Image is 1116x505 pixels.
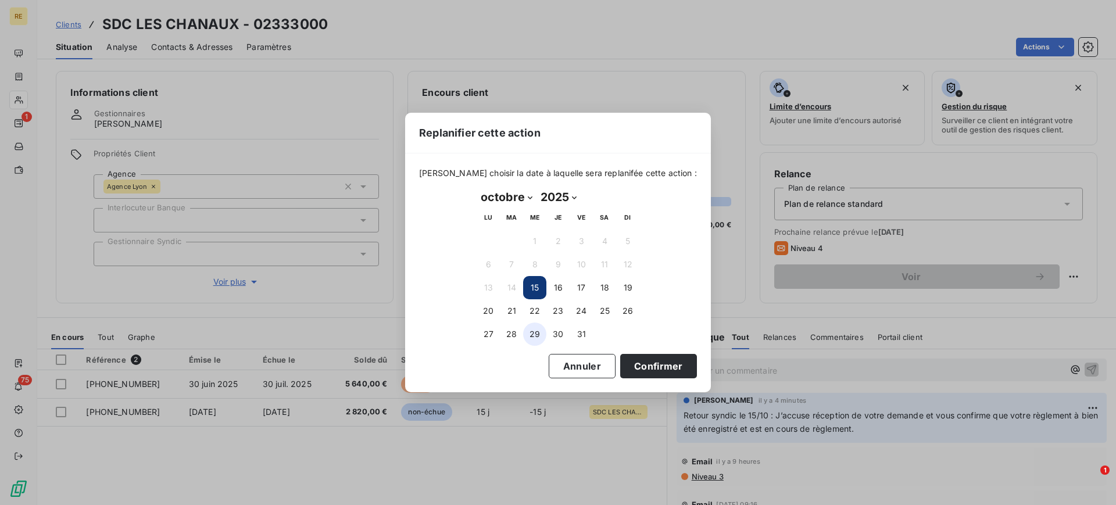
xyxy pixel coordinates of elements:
button: 12 [616,253,639,276]
button: 31 [570,323,593,346]
button: 11 [593,253,616,276]
button: 3 [570,230,593,253]
button: 7 [500,253,523,276]
button: 13 [477,276,500,299]
th: jeudi [546,206,570,230]
button: 24 [570,299,593,323]
th: dimanche [616,206,639,230]
button: Annuler [549,354,616,378]
button: 25 [593,299,616,323]
button: 4 [593,230,616,253]
button: 9 [546,253,570,276]
th: lundi [477,206,500,230]
button: Confirmer [620,354,697,378]
button: 29 [523,323,546,346]
button: 26 [616,299,639,323]
button: 10 [570,253,593,276]
button: 23 [546,299,570,323]
button: 8 [523,253,546,276]
button: 20 [477,299,500,323]
button: 17 [570,276,593,299]
th: samedi [593,206,616,230]
button: 2 [546,230,570,253]
button: 30 [546,323,570,346]
iframe: Intercom live chat [1076,465,1104,493]
th: mercredi [523,206,546,230]
th: mardi [500,206,523,230]
button: 28 [500,323,523,346]
button: 16 [546,276,570,299]
button: 6 [477,253,500,276]
button: 15 [523,276,546,299]
button: 22 [523,299,546,323]
span: [PERSON_NAME] choisir la date à laquelle sera replanifée cette action : [419,167,697,179]
button: 18 [593,276,616,299]
span: 1 [1100,465,1110,475]
span: Replanifier cette action [419,125,541,141]
button: 27 [477,323,500,346]
th: vendredi [570,206,593,230]
button: 19 [616,276,639,299]
button: 5 [616,230,639,253]
button: 1 [523,230,546,253]
button: 21 [500,299,523,323]
button: 14 [500,276,523,299]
